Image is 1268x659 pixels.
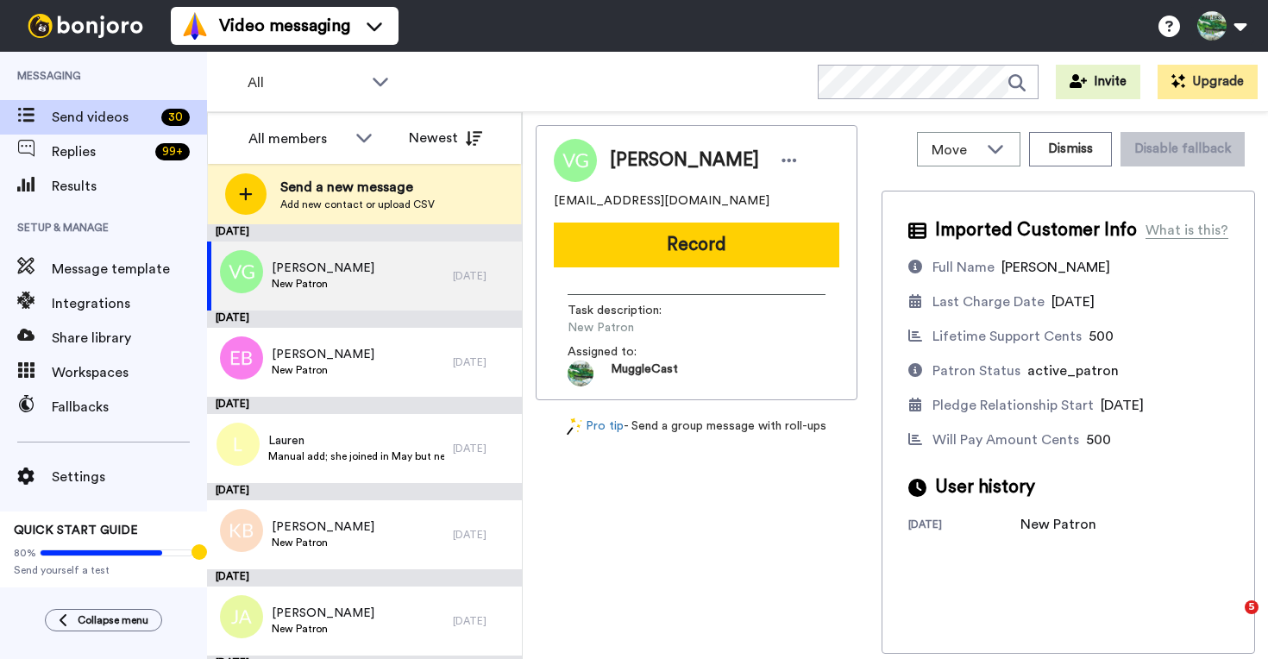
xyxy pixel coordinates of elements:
[207,483,522,500] div: [DATE]
[1209,600,1251,642] iframe: Intercom live chat
[1051,295,1095,309] span: [DATE]
[217,423,260,466] img: l.png
[554,192,769,210] span: [EMAIL_ADDRESS][DOMAIN_NAME]
[567,417,624,436] a: Pro tip
[52,107,154,128] span: Send videos
[568,319,731,336] span: New Patron
[268,449,444,463] span: Manual add; she joined in May but never got a [PERSON_NAME] (looks to me like a [PERSON_NAME] bug...
[272,277,374,291] span: New Patron
[611,361,678,386] span: MuggleCast
[610,147,759,173] span: [PERSON_NAME]
[219,14,350,38] span: Video messaging
[908,518,1020,535] div: [DATE]
[52,259,207,279] span: Message template
[14,524,138,537] span: QUICK START GUIDE
[191,544,207,560] div: Tooltip anchor
[1089,329,1114,343] span: 500
[453,269,513,283] div: [DATE]
[220,336,263,380] img: eb.png
[280,177,435,198] span: Send a new message
[268,432,444,449] span: Lauren
[453,355,513,369] div: [DATE]
[932,292,1045,312] div: Last Charge Date
[52,293,207,314] span: Integrations
[161,109,190,126] div: 30
[272,605,374,622] span: [PERSON_NAME]
[181,12,209,40] img: vm-color.svg
[52,467,207,487] span: Settings
[272,260,374,277] span: [PERSON_NAME]
[932,326,1082,347] div: Lifetime Support Cents
[453,442,513,455] div: [DATE]
[935,217,1137,243] span: Imported Customer Info
[52,397,207,417] span: Fallbacks
[21,14,150,38] img: bj-logo-header-white.svg
[52,141,148,162] span: Replies
[248,129,347,149] div: All members
[207,311,522,328] div: [DATE]
[52,176,207,197] span: Results
[14,563,193,577] span: Send yourself a test
[280,198,435,211] span: Add new contact or upload CSV
[554,139,597,182] img: Image of Veronica Guarino
[453,528,513,542] div: [DATE]
[1020,514,1107,535] div: New Patron
[554,223,839,267] button: Record
[1027,364,1119,378] span: active_patron
[155,143,190,160] div: 99 +
[1029,132,1112,166] button: Dismiss
[207,569,522,587] div: [DATE]
[568,343,688,361] span: Assigned to:
[568,361,593,386] img: b5187705-e1ce-43ec-b053-4a9ce62e9724-1578499620.jpg
[220,250,263,293] img: vg.png
[932,140,978,160] span: Move
[1158,65,1258,99] button: Upgrade
[272,536,374,549] span: New Patron
[1056,65,1140,99] button: Invite
[272,518,374,536] span: [PERSON_NAME]
[207,397,522,414] div: [DATE]
[220,509,263,552] img: kb.png
[272,363,374,377] span: New Patron
[453,614,513,628] div: [DATE]
[932,361,1020,381] div: Patron Status
[1001,260,1110,274] span: [PERSON_NAME]
[567,417,582,436] img: magic-wand.svg
[272,622,374,636] span: New Patron
[1120,132,1245,166] button: Disable fallback
[272,346,374,363] span: [PERSON_NAME]
[932,257,995,278] div: Full Name
[45,609,162,631] button: Collapse menu
[52,362,207,383] span: Workspaces
[207,224,522,242] div: [DATE]
[220,595,263,638] img: ja.png
[568,302,688,319] span: Task description :
[78,613,148,627] span: Collapse menu
[396,121,495,155] button: Newest
[536,417,857,436] div: - Send a group message with roll-ups
[52,328,207,348] span: Share library
[932,395,1094,416] div: Pledge Relationship Start
[1146,220,1228,241] div: What is this?
[932,430,1079,450] div: Will Pay Amount Cents
[248,72,363,93] span: All
[935,474,1035,500] span: User history
[1101,399,1144,412] span: [DATE]
[1086,433,1111,447] span: 500
[14,546,36,560] span: 80%
[1245,600,1259,614] span: 5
